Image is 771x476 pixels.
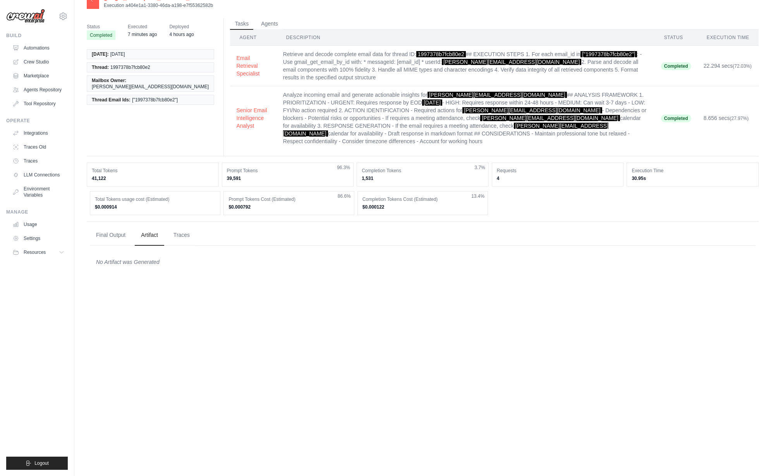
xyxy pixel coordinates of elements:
div: Build [6,33,68,39]
span: [PERSON_NAME][EMAIL_ADDRESS][DOMAIN_NAME] [442,59,581,65]
dt: Completion Tokens [362,168,484,174]
time: September 22, 2025 at 15:29 PDT [128,32,157,37]
a: LLM Connections [9,169,68,181]
time: September 22, 2025 at 11:23 PDT [169,32,194,37]
iframe: Chat Widget [732,439,771,476]
a: Agents Repository [9,84,68,96]
button: Agents [256,18,283,30]
span: [DATE] [110,51,125,57]
span: [PERSON_NAME][EMAIL_ADDRESS][DOMAIN_NAME] [462,107,602,113]
td: Analyze incoming email and generate actionable insights for ## ANALYSIS FRAMEWORK 1. PRIORITIZATI... [277,86,655,150]
span: Mailbox Owner: [92,77,126,84]
span: [PERSON_NAME][EMAIL_ADDRESS][DOMAIN_NAME] [480,115,620,121]
td: 22.294 secs [697,46,759,86]
th: Status [655,30,697,46]
span: 1997378b7fcb80e2 [110,64,150,70]
span: [PERSON_NAME][EMAIL_ADDRESS][DOMAIN_NAME] [428,92,567,98]
a: Traces Old [9,141,68,153]
dd: 1,531 [362,175,484,181]
span: 1997378b7fcb80e2 [416,51,466,57]
span: [PERSON_NAME][EMAIL_ADDRESS][DOMAIN_NAME] [92,84,209,90]
span: Thread: [92,64,109,70]
span: ["1997378b7fcb80e2"] [132,97,178,103]
dd: $0.000792 [228,204,349,210]
button: Logout [6,457,68,470]
a: Integrations [9,127,68,139]
button: Tasks [230,18,253,30]
button: Resources [9,246,68,259]
span: Completed [661,115,691,122]
img: Logo [6,9,45,24]
button: Final Output [90,225,132,246]
a: Traces [9,155,68,167]
a: Settings [9,232,68,245]
dd: 30.95s [632,175,754,181]
div: Manage [6,209,68,215]
span: 3.7% [474,164,485,171]
dd: 39,591 [227,175,349,181]
dt: Completion Tokens Cost (Estimated) [362,196,483,202]
span: Resources [24,249,46,255]
dt: Prompt Tokens [227,168,349,174]
span: 86.6% [338,193,351,199]
span: (72.03%) [733,63,752,69]
span: [DATE]: [92,51,109,57]
button: Email Retrieval Specialist [236,54,270,77]
dt: Total Tokens [92,168,214,174]
button: Artifact [135,225,164,246]
a: Crew Studio [9,56,68,68]
span: Completed [87,31,115,40]
button: Traces [167,225,196,246]
dt: Execution Time [632,168,754,174]
td: Retrieve and decode complete email data for thread ID: ## EXECUTION STEPS 1. For each email_id in... [277,46,655,86]
dd: 4 [497,175,619,181]
dd: $0.000914 [95,204,215,210]
th: Execution Time [697,30,759,46]
dd: $0.000122 [362,204,483,210]
p: Execution a404e1a1-3380-46da-a198-e7f55362582b [104,2,213,9]
span: Executed [128,23,157,31]
span: (27.97%) [730,116,749,121]
dt: Prompt Tokens Cost (Estimated) [228,196,349,202]
th: Description [277,30,655,46]
span: Logout [34,460,49,466]
span: 13.4% [471,193,484,199]
dt: Requests [497,168,619,174]
a: Tool Repository [9,98,68,110]
th: Agent [230,30,276,46]
div: Operate [6,118,68,124]
span: [DATE] [422,99,442,106]
a: Usage [9,218,68,231]
span: ["1997378b7fcb80e2"] [580,51,637,57]
a: Environment Variables [9,183,68,201]
td: 8.656 secs [697,86,759,150]
span: 96.3% [337,164,350,171]
dt: Total Tokens usage cost (Estimated) [95,196,215,202]
button: Senior Email Intelligence Analyst [236,106,270,130]
a: Marketplace [9,70,68,82]
span: Thread Email Ids: [92,97,131,103]
span: Completed [661,62,691,70]
div: No Artifact was Generated [96,258,749,266]
dd: 41,122 [92,175,214,181]
a: Automations [9,42,68,54]
span: Status [87,23,115,31]
span: Deployed [169,23,194,31]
